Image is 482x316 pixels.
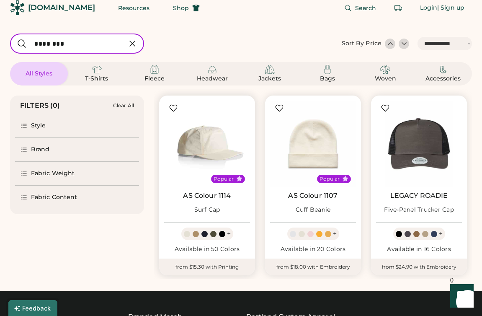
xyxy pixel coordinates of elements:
div: from $18.00 with Embroidery [265,259,361,275]
div: Brand [31,145,50,154]
div: Sort By Price [342,39,381,48]
div: T-Shirts [78,75,116,83]
span: Shop [173,5,189,11]
img: Rendered Logo - Screens [10,0,25,15]
img: Fleece Icon [149,65,160,75]
div: | Sign up [437,4,464,12]
div: All Styles [20,70,58,78]
img: Accessories Icon [438,65,448,75]
a: LEGACY ROADIE [390,192,448,200]
div: from $24.90 with Embroidery [371,259,467,275]
button: Popular Style [236,176,242,182]
img: AS Colour 1107 Cuff Beanie [270,101,356,186]
div: Available in 20 Colors [270,245,356,254]
span: Search [355,5,376,11]
div: [DOMAIN_NAME] [28,3,95,13]
div: Five-Panel Trucker Cap [384,206,454,214]
img: Bags Icon [322,65,333,75]
div: Available in 50 Colors [164,245,250,254]
div: Clear All [113,103,134,109]
div: Fabric Content [31,193,77,202]
div: Style [31,122,46,130]
div: Jackets [251,75,289,83]
div: Fabric Weight [31,169,75,178]
div: Fleece [136,75,173,83]
img: AS Colour 1114 Surf Cap [164,101,250,186]
div: Available in 16 Colors [376,245,462,254]
img: T-Shirts Icon [92,65,102,75]
div: Surf Cap [194,206,220,214]
img: Headwear Icon [207,65,217,75]
button: Popular Style [342,176,348,182]
div: Popular [214,176,234,182]
img: LEGACY ROADIE Five-Panel Trucker Cap [376,101,462,186]
div: + [439,229,443,238]
div: Woven [366,75,404,83]
img: Woven Icon [380,65,390,75]
div: FILTERS (0) [20,101,60,111]
div: Popular [320,176,340,182]
a: AS Colour 1107 [288,192,338,200]
div: + [333,229,337,238]
div: Headwear [193,75,231,83]
div: Cuff Beanie [296,206,331,214]
div: Login [420,4,438,12]
div: from $15.30 with Printing [159,259,255,275]
a: AS Colour 1114 [183,192,231,200]
div: + [227,229,231,238]
img: Jackets Icon [265,65,275,75]
div: Accessories [424,75,462,83]
iframe: Front Chat [442,278,478,314]
div: Bags [309,75,346,83]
